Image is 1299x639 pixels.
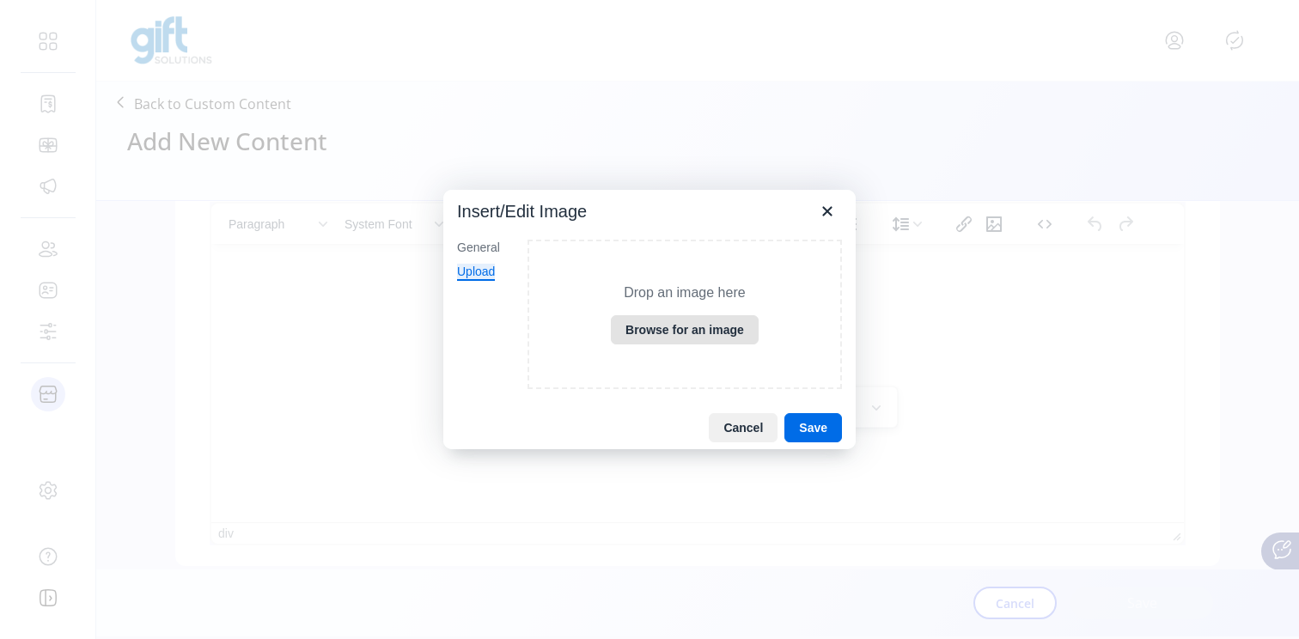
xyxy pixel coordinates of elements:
button: Close [813,197,842,226]
div: Insert/Edit Image [457,200,587,222]
button: Browse for an image [611,315,759,344]
p: Drop an image here [624,284,745,302]
div: Upload [457,264,495,281]
button: Save [784,413,842,442]
div: General [457,240,500,257]
button: Cancel [709,413,778,442]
